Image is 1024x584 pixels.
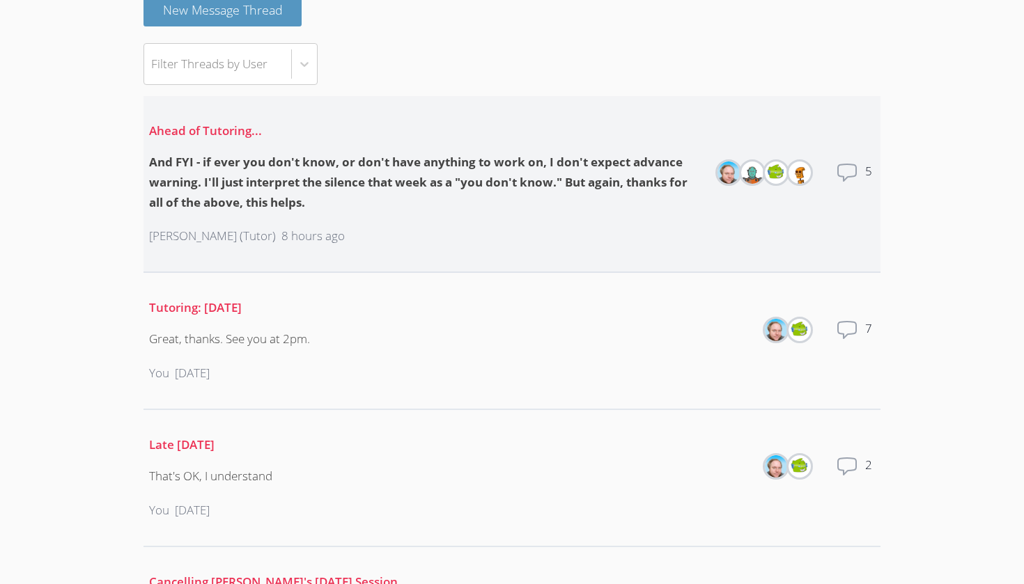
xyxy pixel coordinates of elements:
[149,436,215,452] a: Late [DATE]
[175,500,210,521] p: [DATE]
[765,455,787,478] img: Shawn White
[865,161,875,206] dd: 5
[865,455,875,500] dd: 2
[765,319,787,341] img: Shawn White
[149,500,169,521] p: You
[741,161,763,184] img: Shelley Warneck
[865,319,875,363] dd: 7
[789,455,811,478] img: Evan Warneck
[789,161,811,184] img: Nathan Warneck
[149,123,262,139] a: Ahead of Tutoring...
[175,363,210,384] p: [DATE]
[151,54,267,74] div: Filter Threads by User
[149,299,242,315] a: Tutoring: [DATE]
[789,319,811,341] img: Evan Warneck
[149,466,272,487] div: That's OK, I understand
[149,152,702,213] div: And FYI - if ever you don't know, or don't have anything to work on, I don't expect advance warni...
[149,329,310,349] div: Great, thanks. See you at 2pm.
[149,226,276,246] p: [PERSON_NAME] (Tutor)
[717,161,740,184] img: Shawn White
[281,226,345,246] p: 8 hours ago
[765,161,787,184] img: Evan Warneck
[149,363,169,384] p: You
